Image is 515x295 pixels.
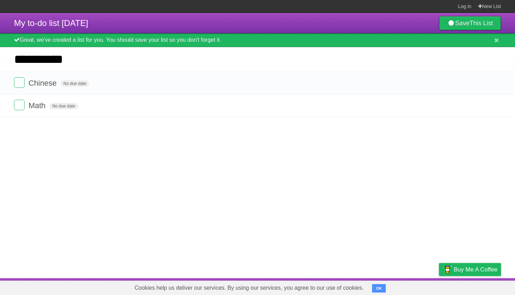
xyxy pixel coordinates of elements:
span: No due date [49,103,78,109]
span: Math [28,101,47,110]
a: About [346,280,360,293]
label: Done [14,100,25,110]
a: SaveThis List [439,16,501,30]
a: Terms [406,280,421,293]
span: Cookies help us deliver our services. By using our services, you agree to our use of cookies. [128,281,371,295]
span: Chinese [28,79,59,87]
span: My to-do list [DATE] [14,18,88,28]
img: Buy me a coffee [442,263,452,275]
span: Buy me a coffee [454,263,497,276]
button: OK [372,284,386,293]
span: No due date [61,80,89,87]
a: Buy me a coffee [439,263,501,276]
b: This List [469,20,493,27]
a: Privacy [430,280,448,293]
a: Suggest a feature [457,280,501,293]
a: Developers [369,280,397,293]
label: Done [14,77,25,88]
